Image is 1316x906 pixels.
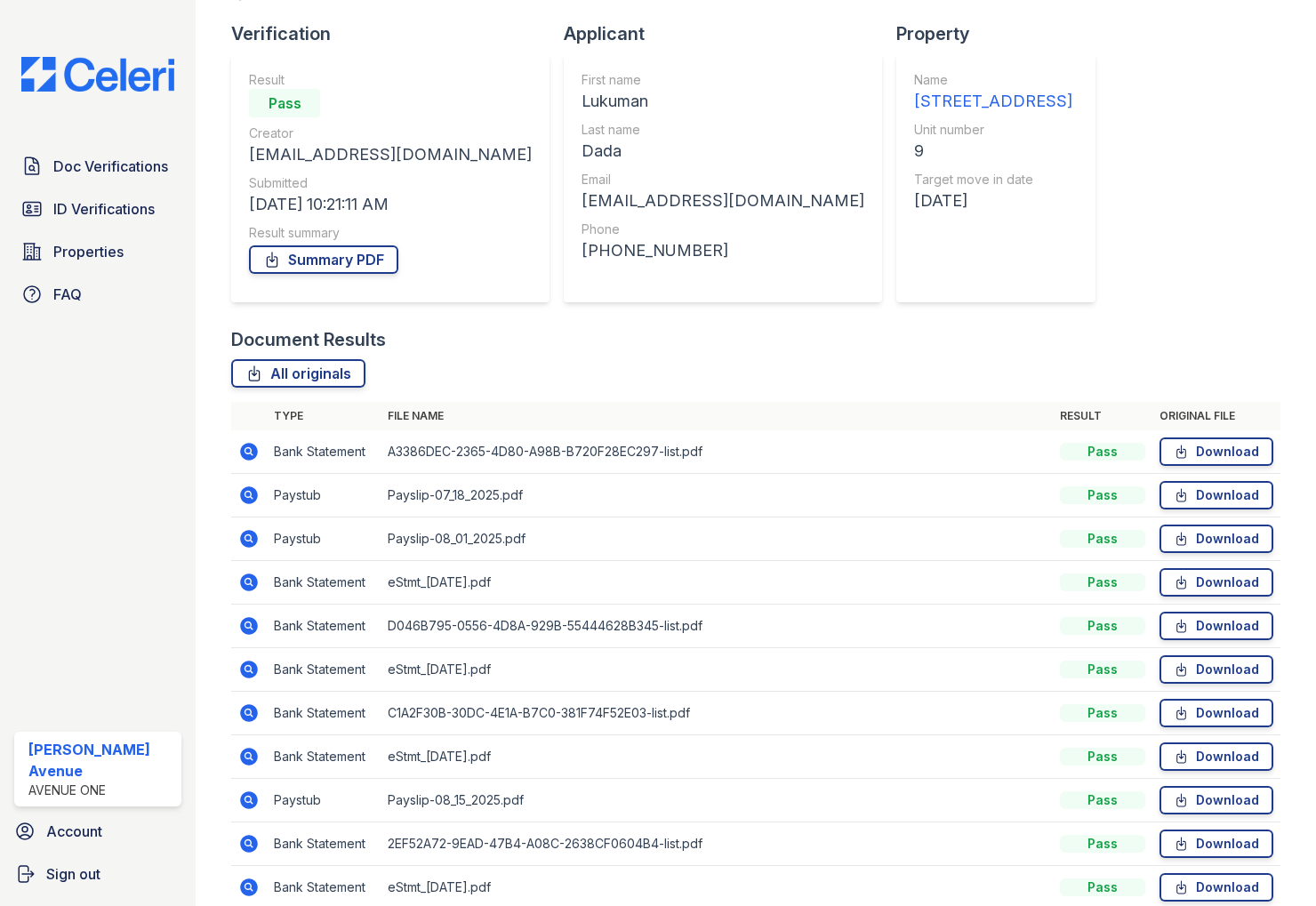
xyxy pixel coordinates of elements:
[914,89,1072,114] div: [STREET_ADDRESS]
[1160,873,1273,902] a: Download
[1060,443,1145,461] div: Pass
[1060,835,1145,853] div: Pass
[381,605,1053,648] td: D046B795-0556-4D8A-929B-55444628B345-list.pdf
[267,517,381,561] td: Paystub
[28,782,174,799] div: Avenue One
[1160,699,1273,727] a: Download
[1160,655,1273,684] a: Download
[267,430,381,474] td: Bank Statement
[582,171,864,188] div: Email
[1060,661,1145,678] div: Pass
[381,735,1053,779] td: eStmt_[DATE].pdf
[249,245,398,274] a: Summary PDF
[564,21,896,46] div: Applicant
[249,71,532,89] div: Result
[381,402,1053,430] th: File name
[582,188,864,213] div: [EMAIL_ADDRESS][DOMAIN_NAME]
[1160,830,1273,858] a: Download
[1060,791,1145,809] div: Pass
[1160,481,1273,509] a: Download
[249,192,532,217] div: [DATE] 10:21:11 AM
[381,517,1053,561] td: Payslip-08_01_2025.pdf
[582,220,864,238] div: Phone
[1160,437,1273,466] a: Download
[914,188,1072,213] div: [DATE]
[267,648,381,692] td: Bank Statement
[53,198,155,220] span: ID Verifications
[267,474,381,517] td: Paystub
[231,327,386,352] div: Document Results
[28,739,174,782] div: [PERSON_NAME] Avenue
[914,71,1072,89] div: Name
[249,224,532,242] div: Result summary
[381,648,1053,692] td: eStmt_[DATE].pdf
[1060,878,1145,896] div: Pass
[1060,704,1145,722] div: Pass
[249,124,532,142] div: Creator
[267,735,381,779] td: Bank Statement
[582,71,864,89] div: First name
[231,21,564,46] div: Verification
[7,57,189,92] img: CE_Logo_Blue-a8612792a0a2168367f1c8372b55b34899dd931a85d93a1a3d3e32e68fde9ad4.png
[582,238,864,263] div: [PHONE_NUMBER]
[582,121,864,139] div: Last name
[1152,402,1280,430] th: Original file
[1060,530,1145,548] div: Pass
[381,822,1053,866] td: 2EF52A72-9EAD-47B4-A08C-2638CF0604B4-list.pdf
[914,121,1072,139] div: Unit number
[914,71,1072,114] a: Name [STREET_ADDRESS]
[267,605,381,648] td: Bank Statement
[381,430,1053,474] td: A3386DEC-2365-4D80-A98B-B720F28EC297-list.pdf
[381,561,1053,605] td: eStmt_[DATE].pdf
[53,156,168,177] span: Doc Verifications
[14,277,181,312] a: FAQ
[231,359,365,388] a: All originals
[249,174,532,192] div: Submitted
[381,474,1053,517] td: Payslip-07_18_2025.pdf
[914,139,1072,164] div: 9
[249,142,532,167] div: [EMAIL_ADDRESS][DOMAIN_NAME]
[1060,748,1145,766] div: Pass
[1160,742,1273,771] a: Download
[53,241,124,262] span: Properties
[14,234,181,269] a: Properties
[914,171,1072,188] div: Target move in date
[1160,786,1273,814] a: Download
[14,191,181,227] a: ID Verifications
[1160,612,1273,640] a: Download
[381,779,1053,822] td: Payslip-08_15_2025.pdf
[1160,568,1273,597] a: Download
[7,856,189,892] a: Sign out
[267,402,381,430] th: Type
[1060,486,1145,504] div: Pass
[1060,617,1145,635] div: Pass
[53,284,82,305] span: FAQ
[1160,525,1273,553] a: Download
[267,692,381,735] td: Bank Statement
[582,89,864,114] div: Lukuman
[896,21,1110,46] div: Property
[582,139,864,164] div: Dada
[381,692,1053,735] td: C1A2F30B-30DC-4E1A-B7C0-381F74F52E03-list.pdf
[267,779,381,822] td: Paystub
[267,561,381,605] td: Bank Statement
[1053,402,1152,430] th: Result
[46,821,102,842] span: Account
[267,822,381,866] td: Bank Statement
[7,814,189,849] a: Account
[14,148,181,184] a: Doc Verifications
[249,89,320,117] div: Pass
[46,863,100,885] span: Sign out
[1060,573,1145,591] div: Pass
